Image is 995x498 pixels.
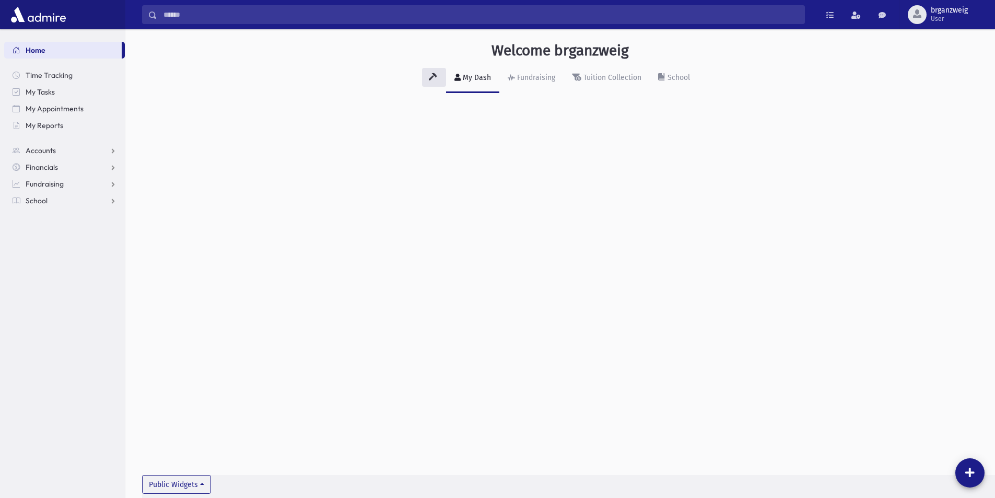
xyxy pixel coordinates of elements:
[26,146,56,155] span: Accounts
[26,104,84,113] span: My Appointments
[4,142,125,159] a: Accounts
[4,84,125,100] a: My Tasks
[931,6,968,15] span: brganzweig
[650,64,698,93] a: School
[26,45,45,55] span: Home
[142,475,211,494] button: Public Widgets
[931,15,968,23] span: User
[4,117,125,134] a: My Reports
[515,73,555,82] div: Fundraising
[4,192,125,209] a: School
[26,121,63,130] span: My Reports
[4,42,122,59] a: Home
[491,42,629,60] h3: Welcome brganzweig
[499,64,564,93] a: Fundraising
[461,73,491,82] div: My Dash
[26,179,64,189] span: Fundraising
[26,163,58,172] span: Financials
[581,73,641,82] div: Tuition Collection
[564,64,650,93] a: Tuition Collection
[157,5,804,24] input: Search
[446,64,499,93] a: My Dash
[26,71,73,80] span: Time Tracking
[4,159,125,176] a: Financials
[4,176,125,192] a: Fundraising
[4,100,125,117] a: My Appointments
[4,67,125,84] a: Time Tracking
[665,73,690,82] div: School
[8,4,68,25] img: AdmirePro
[26,196,48,205] span: School
[26,87,55,97] span: My Tasks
